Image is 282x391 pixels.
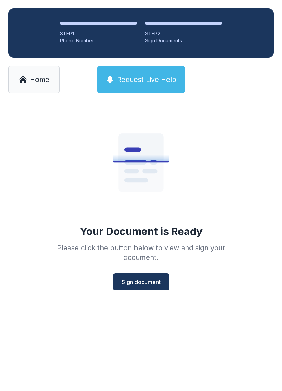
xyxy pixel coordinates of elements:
span: Home [30,75,50,84]
div: Your Document is Ready [80,225,203,237]
div: Phone Number [60,37,137,44]
div: STEP 2 [145,30,222,37]
div: STEP 1 [60,30,137,37]
div: Sign Documents [145,37,222,44]
span: Sign document [122,278,161,286]
span: Request Live Help [117,75,176,84]
div: Please click the button below to view and sign your document. [42,243,240,262]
